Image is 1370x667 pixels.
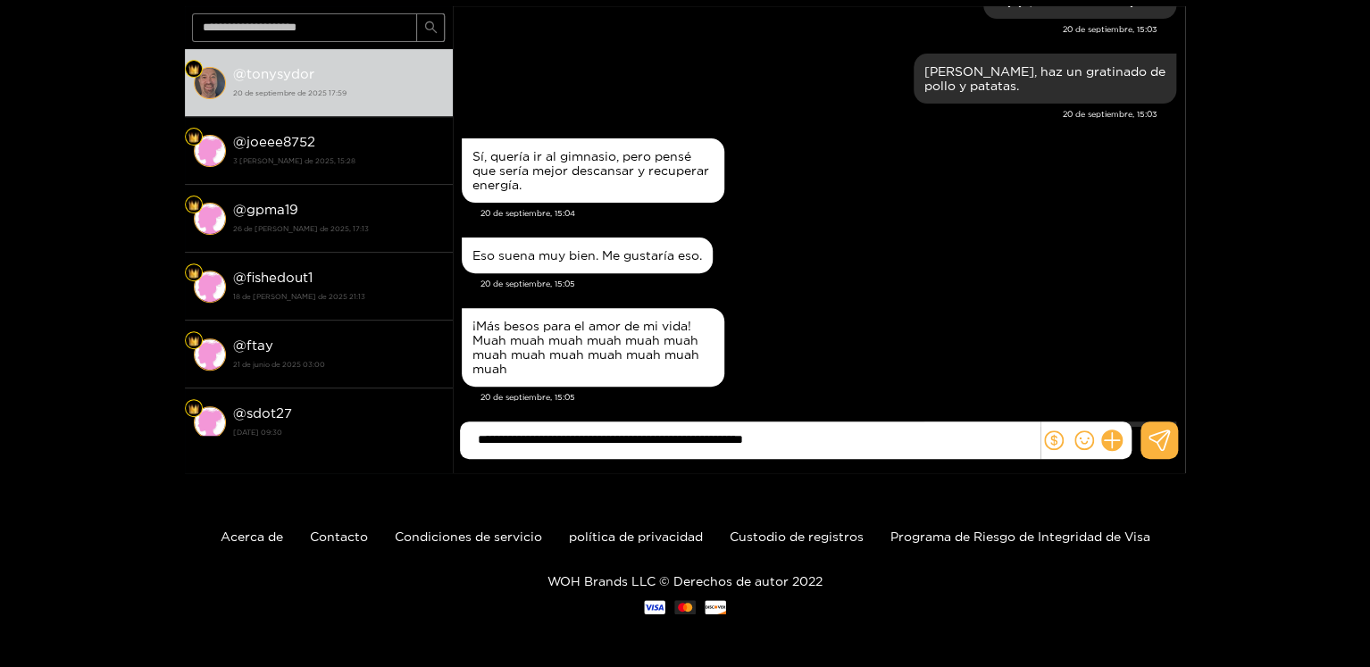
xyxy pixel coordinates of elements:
[194,406,226,438] img: conversación
[188,64,199,75] img: Nivel de ventilador
[462,238,713,273] div: 20 de septiembre, 15:05
[246,202,298,217] font: gpma19
[233,202,246,217] font: @
[233,429,282,436] font: [DATE] 09:30
[233,270,246,285] font: @
[914,54,1176,104] div: 20 de septiembre, 15:03
[246,270,313,285] font: fishedout1
[1063,110,1157,119] font: 20 de septiembre, 15:03
[395,529,542,543] a: Condiciones de servicio
[194,203,226,235] img: conversación
[730,529,864,543] a: Custodio de registros
[1040,427,1067,454] button: dólar
[233,66,314,81] font: @tonysydor
[188,268,199,279] img: Nivel de ventilador
[233,134,246,149] font: @
[194,338,226,371] img: conversación
[472,149,709,191] font: Sí, quería ir al gimnasio, pero pensé que sería mejor descansar y recuperar energía.
[480,209,575,218] font: 20 de septiembre, 15:04
[233,89,347,96] font: 20 de septiembre de 2025 17:59
[1074,430,1094,450] span: sonrisa
[424,21,438,36] span: buscar
[188,336,199,346] img: Nivel de ventilador
[233,293,365,300] font: 18 de [PERSON_NAME] de 2025 21:13
[472,248,702,262] font: Eso suena muy bien. Me gustaría eso.
[310,529,368,543] a: Contacto
[188,200,199,211] img: Nivel de ventilador
[890,529,1150,543] a: Programa de Riesgo de Integridad de Visa
[480,393,575,402] font: 20 de septiembre, 15:05
[188,404,199,414] img: Nivel de ventilador
[233,405,246,421] font: @
[194,271,226,303] img: conversación
[547,574,823,588] font: WOH Brands LLC © Derechos de autor 2022
[569,529,703,543] a: política de privacidad
[480,279,575,288] font: 20 de septiembre, 15:05
[1063,25,1157,34] font: 20 de septiembre, 15:03
[188,132,199,143] img: Nivel de ventilador
[416,13,445,42] button: buscar
[462,138,724,203] div: 20 de septiembre, 15:04
[246,405,292,421] font: sdot27
[924,64,1165,92] font: [PERSON_NAME], haz un gratinado de pollo y patatas.
[472,319,699,375] font: ¡Más besos para el amor de mi vida! Muah muah muah muah muah muah muah muah muah muah muah muah muah
[233,361,325,368] font: 21 de junio de 2025 03:00
[233,225,369,232] font: 26 de [PERSON_NAME] de 2025, 17:13
[221,529,283,543] a: Acerca de
[194,67,226,99] img: conversación
[233,338,273,353] font: @ftay
[462,308,724,387] div: 20 de septiembre, 15:05
[194,135,226,167] img: conversación
[1044,430,1064,450] span: dólar
[233,157,355,164] font: 3 [PERSON_NAME] de 2025, 15:28
[246,134,315,149] font: joeee8752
